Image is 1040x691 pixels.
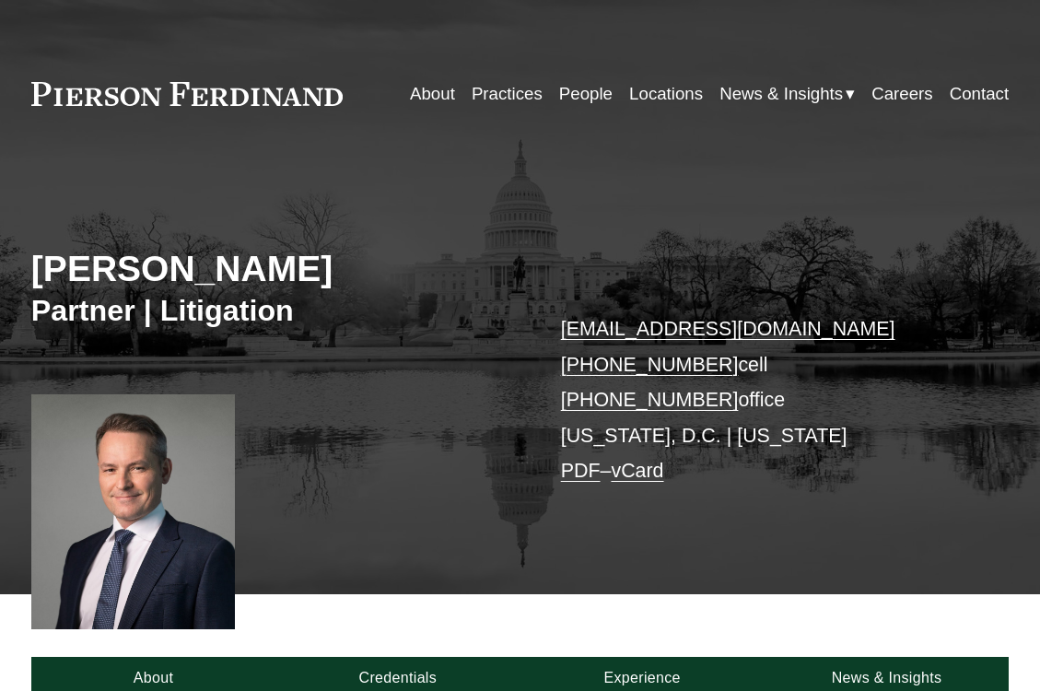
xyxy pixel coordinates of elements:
[950,76,1009,111] a: Contact
[629,76,703,111] a: Locations
[719,76,855,111] a: folder dropdown
[611,460,663,482] a: vCard
[31,293,520,330] h3: Partner | Litigation
[561,354,739,376] a: [PHONE_NUMBER]
[871,76,932,111] a: Careers
[561,389,739,411] a: [PHONE_NUMBER]
[561,318,895,340] a: [EMAIL_ADDRESS][DOMAIN_NAME]
[472,76,543,111] a: Practices
[559,76,613,111] a: People
[561,311,968,489] p: cell office [US_STATE], D.C. | [US_STATE] –
[561,460,601,482] a: PDF
[31,247,520,290] h2: [PERSON_NAME]
[410,76,455,111] a: About
[719,78,843,110] span: News & Insights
